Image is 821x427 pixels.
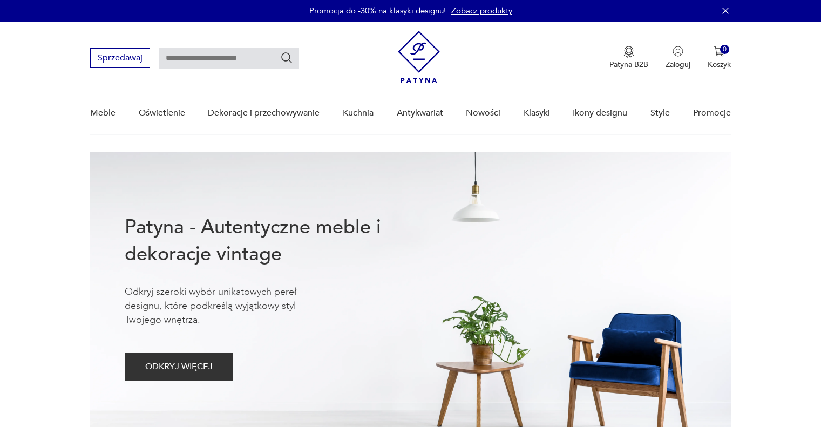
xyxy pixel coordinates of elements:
[693,92,731,134] a: Promocje
[708,46,731,70] button: 0Koszyk
[673,46,683,57] img: Ikonka użytkownika
[573,92,627,134] a: Ikony designu
[708,59,731,70] p: Koszyk
[398,31,440,83] img: Patyna - sklep z meblami i dekoracjami vintage
[609,46,648,70] a: Ikona medaluPatyna B2B
[125,353,233,381] button: ODKRYJ WIĘCEJ
[90,55,150,63] a: Sprzedawaj
[451,5,512,16] a: Zobacz produkty
[666,46,690,70] button: Zaloguj
[397,92,443,134] a: Antykwariat
[208,92,320,134] a: Dekoracje i przechowywanie
[609,59,648,70] p: Patyna B2B
[125,364,233,371] a: ODKRYJ WIĘCEJ
[714,46,724,57] img: Ikona koszyka
[343,92,374,134] a: Kuchnia
[90,48,150,68] button: Sprzedawaj
[90,92,116,134] a: Meble
[139,92,185,134] a: Oświetlenie
[280,51,293,64] button: Szukaj
[466,92,500,134] a: Nowości
[309,5,446,16] p: Promocja do -30% na klasyki designu!
[720,45,729,54] div: 0
[650,92,670,134] a: Style
[666,59,690,70] p: Zaloguj
[623,46,634,58] img: Ikona medalu
[609,46,648,70] button: Patyna B2B
[125,285,330,327] p: Odkryj szeroki wybór unikatowych pereł designu, które podkreślą wyjątkowy styl Twojego wnętrza.
[524,92,550,134] a: Klasyki
[125,214,416,268] h1: Patyna - Autentyczne meble i dekoracje vintage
